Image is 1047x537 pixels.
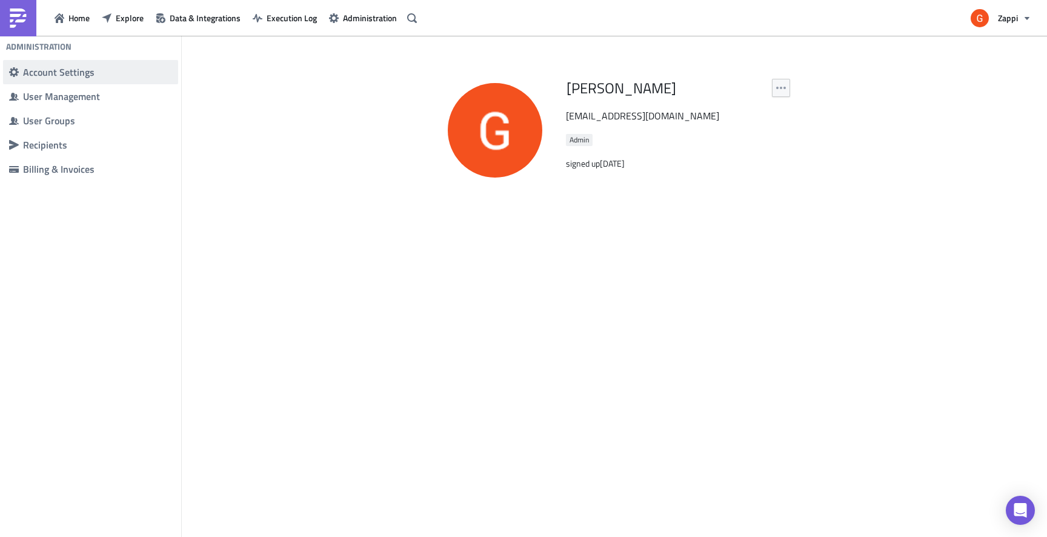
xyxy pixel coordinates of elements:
div: User Management [23,90,172,102]
button: Administration [323,8,403,27]
span: Home [68,12,90,24]
img: PushMetrics [8,8,28,28]
div: [PERSON_NAME] [567,79,676,98]
span: signed up [566,157,625,170]
img: Avatar [969,8,990,28]
h4: Administration [6,41,71,52]
span: Data & Integrations [170,12,241,24]
button: Execution Log [247,8,323,27]
button: Data & Integrations [150,8,247,27]
time: 2023-08-28T10:16:27.956452 [600,157,625,170]
div: Open Intercom Messenger [1006,496,1035,525]
button: Zappi [963,5,1038,32]
span: Zappi [998,12,1018,24]
span: Admin [570,135,589,145]
button: Home [48,8,96,27]
div: Account Settings [23,66,172,78]
span: Explore [116,12,144,24]
div: User Groups [23,115,172,127]
span: Administration [343,12,397,24]
span: Execution Log [267,12,317,24]
div: Recipients [23,139,172,151]
div: Billing & Invoices [23,163,172,175]
div: [EMAIL_ADDRESS][DOMAIN_NAME] [566,110,719,122]
img: Avatar [447,82,543,179]
button: Explore [96,8,150,27]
